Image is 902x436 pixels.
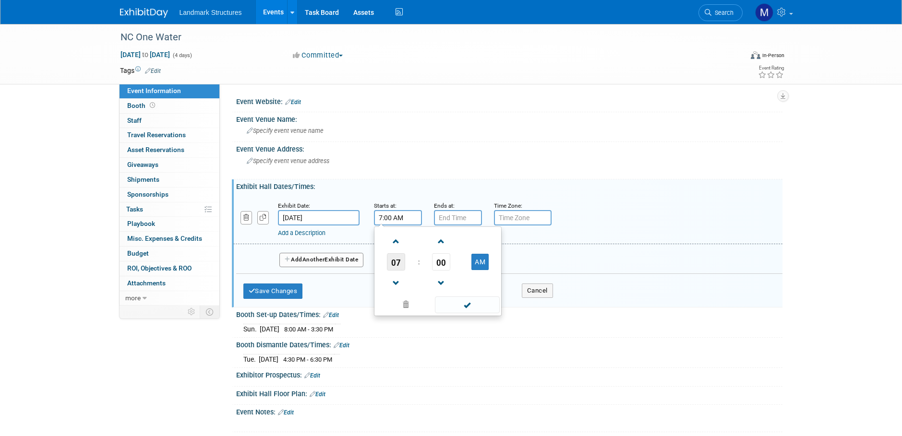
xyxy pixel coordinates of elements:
[522,283,553,298] button: Cancel
[434,202,455,209] small: Ends at:
[434,299,500,312] a: Done
[762,52,784,59] div: In-Person
[236,387,782,399] div: Exhibit Hall Floor Plan:
[236,112,782,124] div: Event Venue Name:
[127,190,168,198] span: Sponsorships
[172,52,192,59] span: (4 days)
[125,294,141,302] span: more
[284,326,333,333] span: 8:00 AM - 3:30 PM
[180,9,242,16] span: Landmark Structures
[120,247,219,261] a: Budget
[120,173,219,187] a: Shipments
[145,68,161,74] a: Edit
[120,202,219,217] a: Tasks
[200,306,219,318] td: Toggle Event Tabs
[183,306,200,318] td: Personalize Event Tab Strip
[471,254,489,270] button: AM
[278,210,360,225] input: Date
[323,312,339,318] a: Edit
[127,235,202,242] span: Misc. Expenses & Credits
[260,324,279,334] td: [DATE]
[278,229,325,236] a: Add a Description
[758,66,784,71] div: Event Rating
[120,114,219,128] a: Staff
[432,229,450,253] a: Increment Minute
[334,342,349,349] a: Edit
[236,179,782,191] div: Exhibit Hall Dates/Times:
[117,29,728,46] div: NC One Water
[751,51,760,59] img: Format-Inperson.png
[120,158,219,172] a: Giveaways
[127,131,186,139] span: Travel Reservations
[686,50,785,64] div: Event Format
[278,409,294,416] a: Edit
[247,157,329,165] span: Specify event venue address
[711,9,734,16] span: Search
[127,279,166,287] span: Attachments
[494,210,552,225] input: Time Zone
[120,291,219,306] a: more
[120,8,168,18] img: ExhibitDay
[127,220,155,227] span: Playbook
[127,161,158,168] span: Giveaways
[289,50,347,60] button: Committed
[120,50,170,59] span: [DATE] [DATE]
[243,354,259,364] td: Tue.
[416,253,421,271] td: :
[387,253,405,271] span: Pick Hour
[283,356,332,363] span: 4:30 PM - 6:30 PM
[236,94,782,107] div: Event Website:
[141,51,150,59] span: to
[236,405,782,417] div: Event Notes:
[302,256,325,263] span: Another
[127,146,184,153] span: Asset Reservations
[236,307,782,320] div: Booth Set-up Dates/Times:
[494,202,522,209] small: Time Zone:
[310,391,325,398] a: Edit
[387,229,405,253] a: Increment Hour
[127,87,181,94] span: Event Information
[247,127,324,134] span: Specify event venue name
[698,4,743,21] a: Search
[243,283,303,299] button: Save Changes
[127,176,159,183] span: Shipments
[376,298,436,312] a: Clear selection
[432,253,450,271] span: Pick Minute
[304,372,320,379] a: Edit
[278,202,310,209] small: Exhibit Date:
[127,102,157,109] span: Booth
[279,253,364,267] button: AddAnotherExhibit Date
[120,188,219,202] a: Sponsorships
[387,271,405,295] a: Decrement Hour
[432,271,450,295] a: Decrement Minute
[120,261,219,276] a: ROI, Objectives & ROO
[120,66,161,75] td: Tags
[120,84,219,98] a: Event Information
[126,205,143,213] span: Tasks
[243,324,260,334] td: Sun.
[120,276,219,291] a: Attachments
[236,142,782,154] div: Event Venue Address:
[148,102,157,109] span: Booth not reserved yet
[374,202,397,209] small: Starts at:
[236,338,782,350] div: Booth Dismantle Dates/Times:
[127,249,149,257] span: Budget
[120,232,219,246] a: Misc. Expenses & Credits
[755,3,773,22] img: Maryann Tijerina
[120,128,219,142] a: Travel Reservations
[120,143,219,157] a: Asset Reservations
[259,354,278,364] td: [DATE]
[127,117,142,124] span: Staff
[236,368,782,380] div: Exhibitor Prospectus:
[120,217,219,231] a: Playbook
[434,210,482,225] input: End Time
[374,210,422,225] input: Start Time
[120,99,219,113] a: Booth
[285,99,301,106] a: Edit
[127,264,192,272] span: ROI, Objectives & ROO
